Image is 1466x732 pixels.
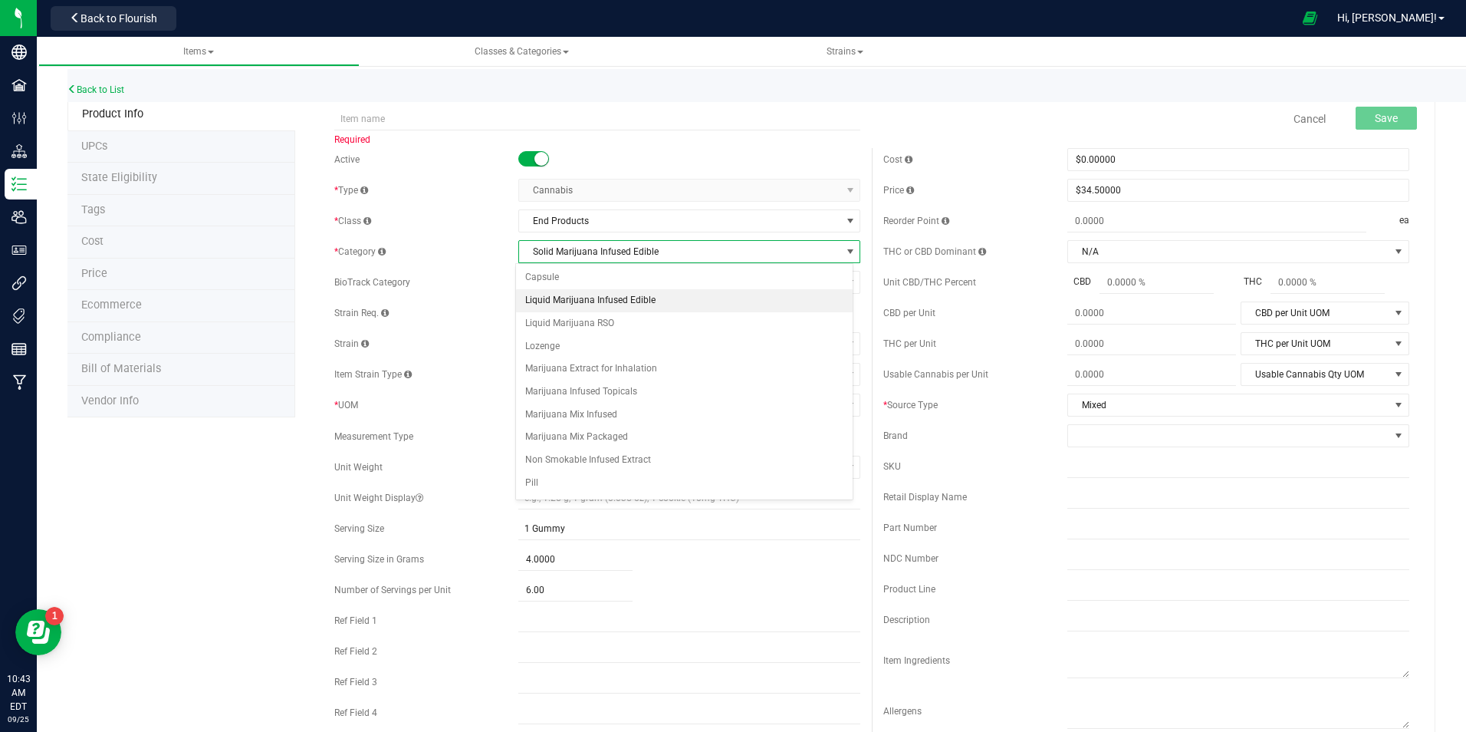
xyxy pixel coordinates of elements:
span: THC [1238,275,1268,289]
span: select [1389,394,1408,416]
span: Source Type [883,400,938,411]
span: Price [81,267,107,280]
span: Ref Field 4 [334,707,377,718]
span: Cost [883,154,912,165]
span: Serving Size in Grams [334,554,424,565]
span: End Products [519,210,840,232]
span: Category [334,246,386,257]
span: Tag [81,140,107,153]
span: THC per Unit UOM [1241,333,1389,354]
input: 0.0000 [1067,302,1235,324]
span: Required [334,134,370,145]
span: ea [1399,210,1409,232]
span: Usable Cannabis per Unit [883,369,988,380]
span: Product Line [883,584,935,595]
span: Hi, [PERSON_NAME]! [1337,12,1437,24]
inline-svg: Inventory [12,176,27,192]
span: Strains [827,46,863,57]
span: Open Ecommerce Menu [1293,3,1327,33]
li: Marijuana Mix Infused [516,404,853,427]
li: Capsule [516,266,853,289]
span: Item Ingredients [883,655,950,666]
span: Compliance [81,331,141,344]
button: Back to Flourish [51,6,176,31]
span: select [840,241,860,262]
span: Bill of Materials [81,362,161,375]
span: Save [1375,112,1398,124]
span: Brand [883,430,908,441]
iframe: Resource center [15,609,61,655]
li: Marijuana Infused Topicals [516,381,853,404]
input: 0.0000 % [1099,272,1214,293]
span: Measurement Type [334,431,413,442]
span: Classes & Categories [475,46,569,57]
span: Strain Req. [334,308,389,318]
span: Vendor Info [81,394,139,407]
input: Item name [334,107,860,130]
a: Cancel [1293,111,1326,127]
inline-svg: Integrations [12,275,27,291]
span: CBD per Unit [883,308,935,318]
span: Type [334,185,368,196]
span: Cost [81,235,104,248]
input: 0.0000 [1067,333,1235,354]
inline-svg: User Roles [12,242,27,258]
input: 0.0000 [1067,364,1235,385]
span: UOM [334,400,358,411]
span: Unit Weight [334,462,383,473]
span: Active [334,154,360,165]
span: Retail Display Name [883,492,967,503]
li: Sample Jar [516,495,853,518]
span: Item Strain Type [334,369,412,380]
span: Items [183,46,214,57]
span: THC or CBD Dominant [883,246,986,257]
span: Back to Flourish [81,12,157,25]
input: 0.0000 [1067,210,1366,232]
input: 0.0000 % [1270,272,1385,293]
inline-svg: Company [12,45,27,60]
span: select [1389,241,1408,262]
li: Lozenge [516,335,853,358]
span: Description [883,615,930,625]
li: Non Smokable Infused Extract [516,449,853,472]
span: CBD [1067,275,1097,289]
span: Strain [334,338,369,349]
input: 6.00 [518,579,633,601]
li: Marijuana Mix Packaged [516,426,853,449]
span: select [1389,364,1408,385]
span: Price [883,185,914,196]
span: Ref Field 3 [334,677,377,687]
span: Number of Servings per Unit [334,585,451,595]
span: Tag [81,203,105,216]
span: Solid Marijuana Infused Edible [519,241,840,262]
inline-svg: Manufacturing [12,374,27,390]
input: $34.50000 [1068,180,1408,201]
span: Usable Cannabis Qty UOM [1241,364,1389,385]
span: Tag [81,171,157,184]
span: Reorder Point [883,216,949,226]
span: select [1389,333,1408,354]
inline-svg: Reports [12,341,27,357]
p: 09/25 [7,714,30,725]
span: BioTrack Category [334,277,410,288]
li: Marijuana Extract for Inhalation [516,358,853,381]
input: 4.0000 [518,549,633,570]
span: Unit CBD/THC Percent [883,277,976,288]
inline-svg: Configuration [12,110,27,126]
input: $0.00000 [1068,149,1408,170]
inline-svg: Users [12,209,27,225]
iframe: Resource center unread badge [45,607,64,625]
span: THC per Unit [883,338,936,349]
inline-svg: Distribution [12,143,27,159]
span: Mixed [1068,394,1389,416]
li: Liquid Marijuana RSO [516,312,853,335]
span: Ref Field 1 [334,615,377,626]
li: Pill [516,472,853,495]
span: Serving Size [334,523,384,534]
span: select [840,210,860,232]
span: Product Info [82,107,143,120]
span: SKU [883,461,901,472]
i: Custom display text for unit weight (e.g., '1.25 g', '1 gram (0.035 oz)', '1 cookie (10mg THC)') [416,493,423,503]
button: Save [1356,107,1417,130]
